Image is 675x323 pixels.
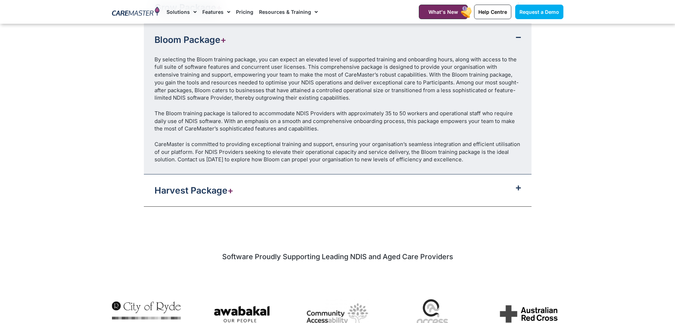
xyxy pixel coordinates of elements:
a: Help Centre [474,5,511,19]
a: Bloom Package [154,34,226,45]
span: + [227,185,234,196]
span: Help Centre [478,9,507,15]
img: CareMaster Logo [112,7,160,17]
div: By selecting the Bloom training package, you can expect an elevated level of supported training a... [154,56,521,102]
a: Request a Demo [515,5,563,19]
a: What's New [419,5,468,19]
span: + [220,34,226,45]
div: Harvest Package+ [144,174,531,206]
div: CareMaster is committed to providing exceptional training and support, ensuring your organisation... [154,140,521,163]
span: Request a Demo [519,9,559,15]
div: Bloom Package+ [144,24,531,56]
div: Bloom Package+ [144,56,531,174]
a: Harvest Package [154,185,234,196]
h2: Software Proudly Supporting Leading NDIS and Aged Care Providers [112,252,563,261]
div: The Bloom training package is tailored to accommodate NDIS Providers with approximately 35 to 50 ... [154,110,521,133]
span: What's New [428,9,458,15]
